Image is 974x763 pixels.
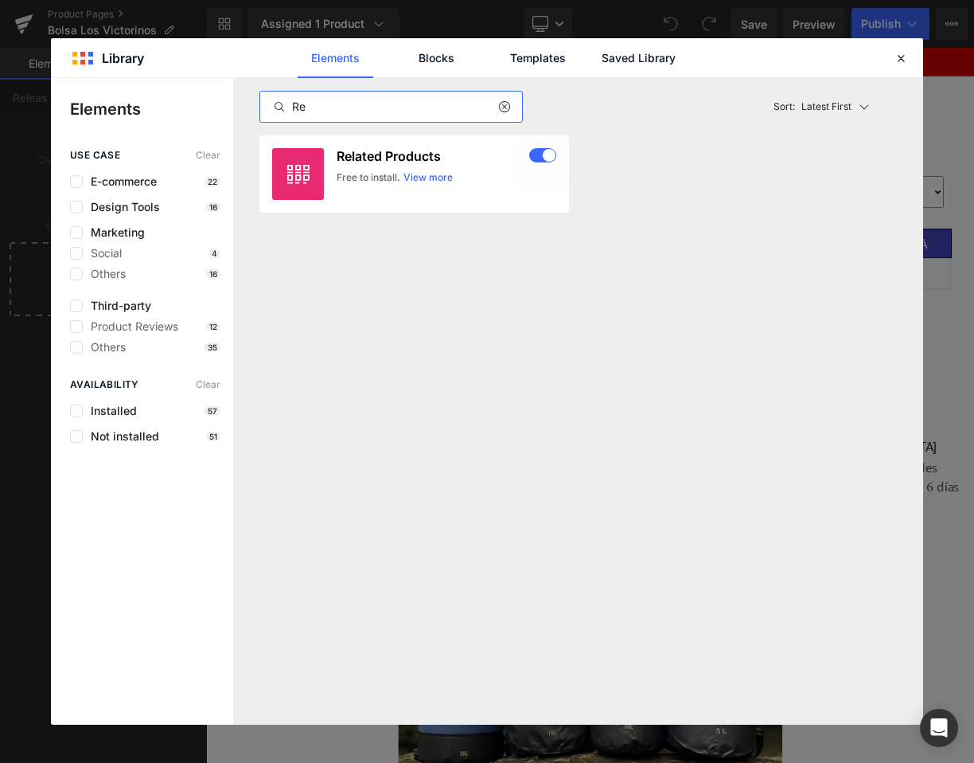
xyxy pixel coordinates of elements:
[206,202,220,212] p: 16
[536,464,720,488] p: 100% Impermeable
[18,475,154,621] a: BOLSA SECA VICTORINOS
[83,341,126,354] span: Others
[801,100,851,114] p: Latest First
[337,148,526,164] h3: Related Products
[206,322,220,331] p: 12
[70,379,139,390] span: Availability
[403,170,453,185] a: View more
[920,709,958,747] div: Open Intercom Messenger
[493,141,720,161] label: Color
[18,475,154,612] img: BOLSA SECA VICTORINOS
[763,397,822,421] p: PVC
[83,201,160,213] span: Design Tools
[83,299,151,312] span: Third-party
[83,405,137,417] span: Installed
[206,432,220,441] p: 51
[205,342,220,352] p: 35
[70,150,120,161] span: use case
[83,430,159,443] span: Not installed
[83,175,157,188] span: E-commerce
[260,97,522,116] input: E.g. Reviews, Bundle, Sales boost...
[70,97,233,121] p: Elements
[287,10,676,26] b: ¡MÁS DE 9.000 PERSONAS VIAJAN TRANQUILAS CON ESTE BOLSO!
[295,475,431,612] img: BOLSA SECA VICTORINOS
[763,514,947,585] p: 2 a 3 días en ciudades principales y de 3 a 6 días a otros municipios
[196,379,220,390] span: Clear
[768,235,905,255] span: COMPRAR AHORA
[208,248,220,258] p: 4
[337,170,400,185] div: Free to install.
[83,268,126,280] span: Others
[16,48,430,462] img: BOLSA SECA VICTORINOS
[515,331,526,344] span: 26
[773,101,795,112] span: Sort:
[295,475,431,621] a: BOLSA SECA VICTORINOS
[493,48,759,80] a: BOLSA SECA VICTORINOS
[737,227,935,264] button: COMPRAR AHORA
[536,490,720,538] p: Cierre de dobles hermético
[573,92,689,116] p: 1.876 Opiniones
[763,464,947,512] p: Envíos a todo [GEOGRAPHIC_DATA]
[157,475,293,621] a: BOLSA SECA VICTORINOS
[505,227,647,261] span: $40,000.00
[601,38,676,78] a: Saved Library
[500,38,575,78] a: Templates
[493,331,586,344] font: Solo en inventario
[157,475,293,612] img: BOLSA SECA VICTORINOS
[205,406,220,416] p: 57
[206,269,220,279] p: 16
[205,177,220,186] p: 22
[536,371,720,395] p: 30 Días de garantía
[763,371,822,395] p: Material
[83,226,145,239] span: Marketing
[196,150,220,161] span: Clear
[767,91,898,123] button: Latest FirstSort:Latest First
[536,397,720,444] p: Si no te gusta te devolvemos el dinero
[83,320,178,333] span: Product Reviews
[751,91,824,115] p: Verificado
[298,38,373,78] a: Elements
[399,38,474,78] a: Blocks
[720,141,947,161] label: Tamaño
[83,247,122,260] span: Social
